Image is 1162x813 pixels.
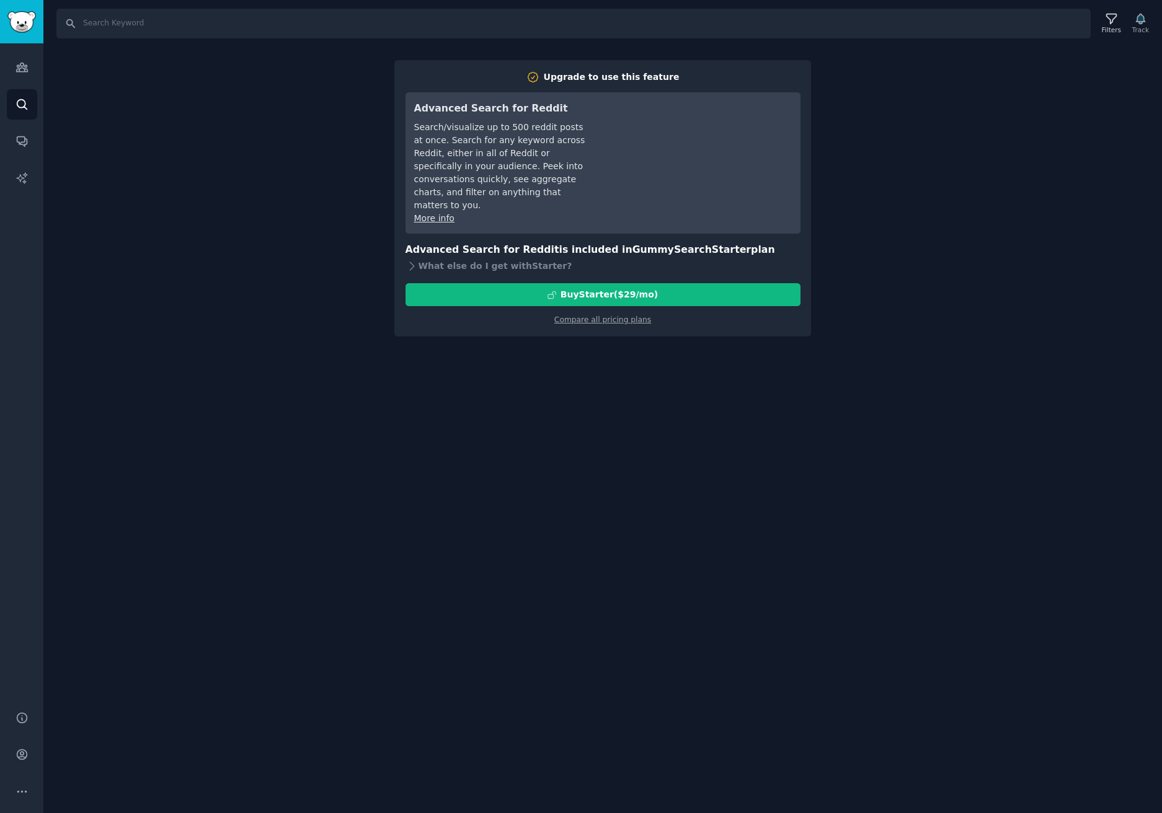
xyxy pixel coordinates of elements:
[544,71,680,84] div: Upgrade to use this feature
[414,101,588,116] h3: Advanced Search for Reddit
[56,9,1091,38] input: Search Keyword
[414,121,588,212] div: Search/visualize up to 500 reddit posts at once. Search for any keyword across Reddit, either in ...
[1102,25,1121,34] div: Filters
[406,283,801,306] button: BuyStarter($29/mo)
[632,244,751,255] span: GummySearch Starter
[406,257,801,275] div: What else do I get with Starter ?
[561,288,658,301] div: Buy Starter ($ 29 /mo )
[414,213,455,223] a: More info
[7,11,36,33] img: GummySearch logo
[406,242,801,258] h3: Advanced Search for Reddit is included in plan
[554,315,651,324] a: Compare all pricing plans
[606,101,792,194] iframe: YouTube video player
